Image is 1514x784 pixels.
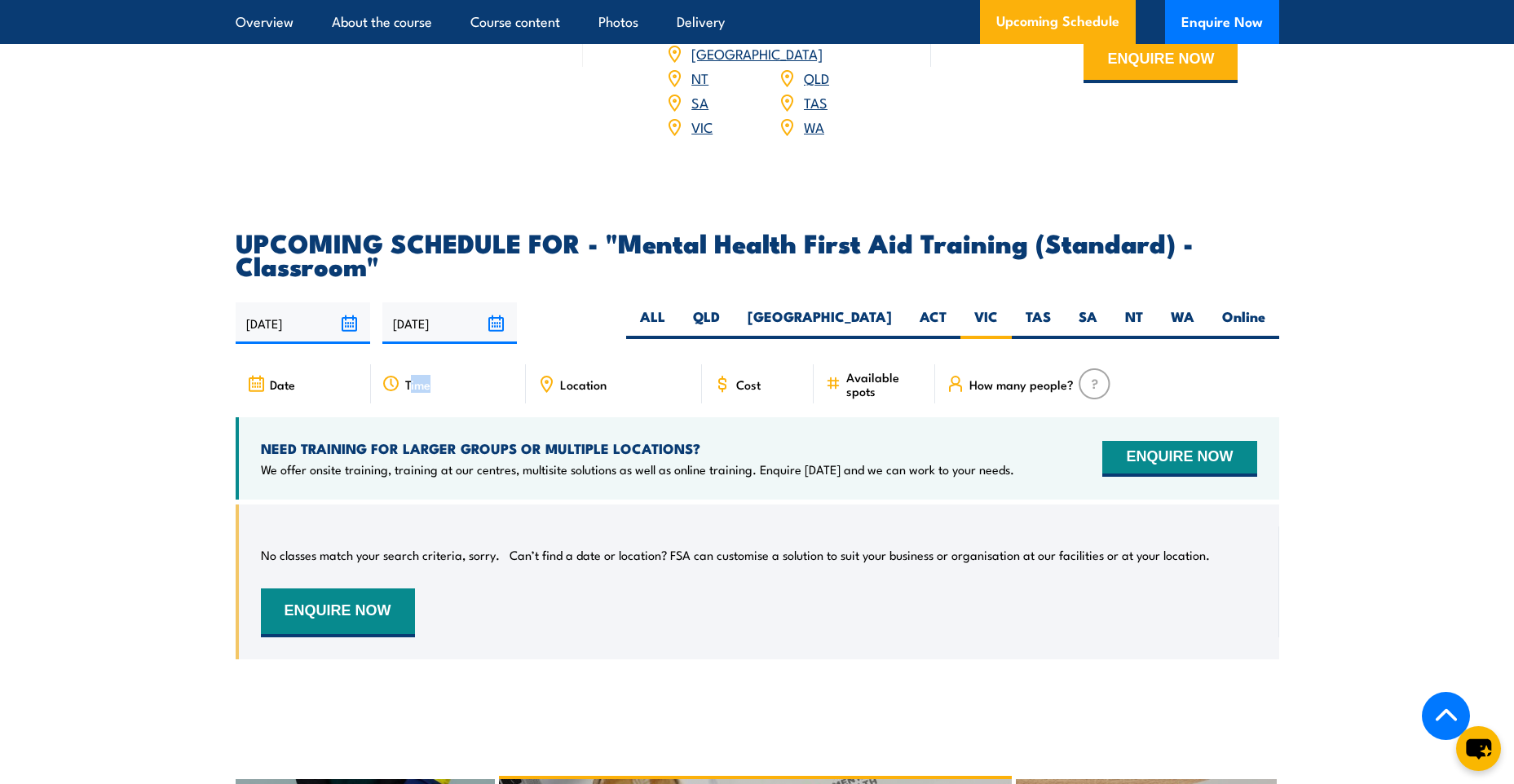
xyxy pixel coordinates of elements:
[261,588,415,637] button: ENQUIRE NOW
[691,117,713,136] a: VIC
[1065,307,1111,339] label: SA
[236,231,1279,276] h2: UPCOMING SCHEDULE FOR - "Mental Health First Aid Training (Standard) - Classroom"
[804,68,829,87] a: QLD
[236,302,370,344] input: From date
[734,307,906,339] label: [GEOGRAPHIC_DATA]
[906,307,960,339] label: ACT
[804,117,824,136] a: WA
[1111,307,1157,339] label: NT
[960,307,1012,339] label: VIC
[691,92,708,112] a: SA
[1157,307,1208,339] label: WA
[691,68,708,87] a: NT
[1102,441,1256,477] button: ENQUIRE NOW
[261,439,1014,457] h4: NEED TRAINING FOR LARGER GROUPS OR MULTIPLE LOCATIONS?
[261,461,1014,478] p: We offer onsite training, training at our centres, multisite solutions as well as online training...
[1208,307,1279,339] label: Online
[691,43,823,63] a: [GEOGRAPHIC_DATA]
[382,302,517,344] input: To date
[736,377,761,391] span: Cost
[846,370,924,398] span: Available spots
[261,547,500,563] p: No classes match your search criteria, sorry.
[1456,726,1501,771] button: chat-button
[560,377,607,391] span: Location
[1084,39,1238,83] button: ENQUIRE NOW
[679,307,734,339] label: QLD
[270,377,295,391] span: Date
[405,377,430,391] span: Time
[969,377,1074,391] span: How many people?
[626,307,679,339] label: ALL
[510,547,1210,563] p: Can’t find a date or location? FSA can customise a solution to suit your business or organisation...
[804,92,828,112] a: TAS
[1012,307,1065,339] label: TAS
